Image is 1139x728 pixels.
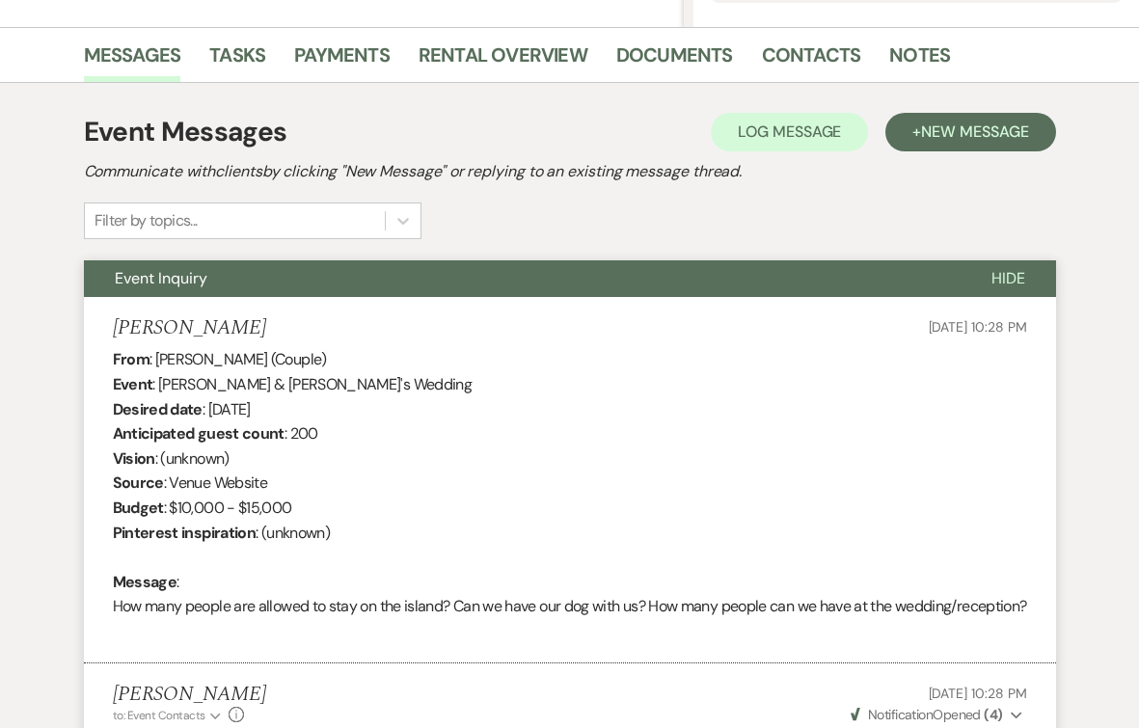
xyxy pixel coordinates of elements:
[921,121,1028,142] span: New Message
[113,349,149,369] b: From
[294,40,390,82] a: Payments
[84,112,287,152] h1: Event Messages
[84,160,1056,183] h2: Communicate with clients by clicking "New Message" or replying to an existing message thread.
[889,40,950,82] a: Notes
[113,347,1027,643] div: : [PERSON_NAME] (Couple) : [PERSON_NAME] & [PERSON_NAME]'s Wedding : [DATE] : 200 : (unknown) : V...
[113,707,224,724] button: to: Event Contacts
[984,706,1002,723] strong: ( 4 )
[209,40,265,82] a: Tasks
[113,399,203,419] b: Desired date
[929,685,1027,702] span: [DATE] 10:28 PM
[113,523,257,543] b: Pinterest inspiration
[113,374,153,394] b: Event
[113,472,164,493] b: Source
[991,268,1025,288] span: Hide
[848,705,1027,725] button: NotificationOpened (4)
[113,683,266,707] h5: [PERSON_NAME]
[616,40,733,82] a: Documents
[113,572,177,592] b: Message
[115,268,207,288] span: Event Inquiry
[419,40,587,82] a: Rental Overview
[113,448,155,469] b: Vision
[738,121,841,142] span: Log Message
[113,498,164,518] b: Budget
[868,706,933,723] span: Notification
[95,209,198,232] div: Filter by topics...
[84,260,961,297] button: Event Inquiry
[711,113,868,151] button: Log Message
[762,40,861,82] a: Contacts
[113,316,266,340] h5: [PERSON_NAME]
[961,260,1056,297] button: Hide
[929,318,1027,336] span: [DATE] 10:28 PM
[885,113,1055,151] button: +New Message
[113,708,205,723] span: to: Event Contacts
[851,706,1003,723] span: Opened
[84,40,181,82] a: Messages
[113,423,285,444] b: Anticipated guest count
